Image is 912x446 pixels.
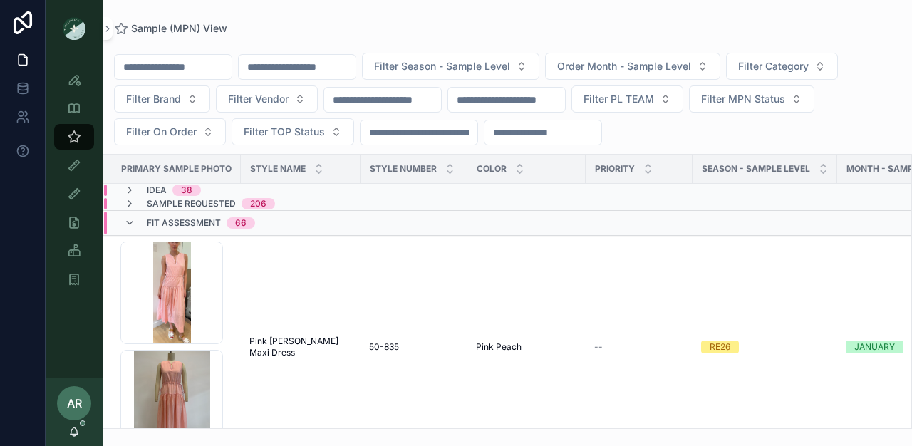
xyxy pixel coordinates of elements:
button: Select Button [114,85,210,113]
span: -- [594,341,603,353]
button: Select Button [726,53,838,80]
span: AR [67,395,82,412]
a: Pink Peach [476,341,577,353]
span: Style Number [370,163,437,175]
button: Select Button [689,85,814,113]
span: Pink Peach [476,341,522,353]
span: Idea [147,185,167,196]
a: -- [594,341,684,353]
a: Pink [PERSON_NAME] Maxi Dress [249,336,352,358]
div: 38 [181,185,192,196]
div: 66 [235,217,247,229]
span: PRIMARY SAMPLE PHOTO [121,163,232,175]
button: Select Button [571,85,683,113]
span: Color [477,163,507,175]
span: Filter MPN Status [701,92,785,106]
span: Filter Brand [126,92,181,106]
button: Select Button [114,118,226,145]
button: Select Button [232,118,354,145]
a: Sample (MPN) View [114,21,227,36]
span: PRIORITY [595,163,635,175]
span: Sample Requested [147,198,236,209]
img: App logo [63,17,85,40]
button: Select Button [545,53,720,80]
a: RE26 [701,341,829,353]
span: Filter Vendor [228,92,289,106]
span: Fit Assessment [147,217,221,229]
span: 50-835 [369,341,399,353]
button: Select Button [216,85,318,113]
span: Filter PL TEAM [584,92,654,106]
span: Style Name [250,163,306,175]
button: Select Button [362,53,539,80]
div: 206 [250,198,266,209]
span: Filter Season - Sample Level [374,59,510,73]
span: Season - Sample Level [702,163,810,175]
a: 50-835 [369,341,459,353]
span: Filter On Order [126,125,197,139]
div: RE26 [710,341,730,353]
span: Filter TOP Status [244,125,325,139]
span: Sample (MPN) View [131,21,227,36]
span: Order Month - Sample Level [557,59,691,73]
div: JANUARY [854,341,895,353]
span: Filter Category [738,59,809,73]
div: scrollable content [46,57,103,311]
